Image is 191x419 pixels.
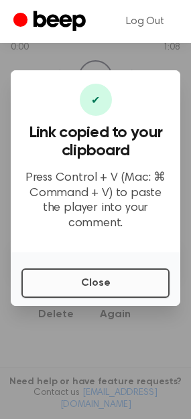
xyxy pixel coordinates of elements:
div: ✔ [80,84,112,116]
a: Log Out [113,5,178,37]
p: Press Control + V (Mac: ⌘ Command + V) to paste the player into your comment. [21,171,170,231]
h3: Link copied to your clipboard [21,124,170,160]
button: Close [21,268,170,298]
a: Beep [13,9,89,35]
